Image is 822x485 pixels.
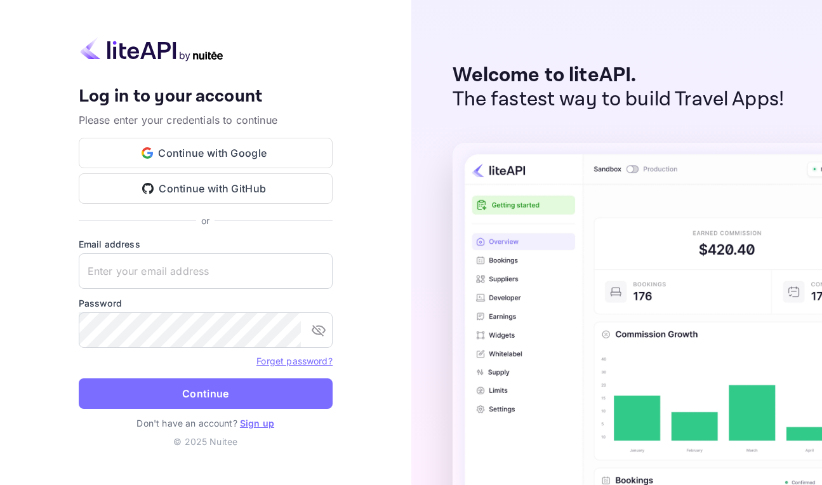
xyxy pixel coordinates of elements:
button: Continue with GitHub [79,173,333,204]
a: Forget password? [256,354,332,367]
a: Forget password? [256,355,332,366]
p: Please enter your credentials to continue [79,112,333,128]
button: Continue [79,378,333,409]
p: Don't have an account? [79,416,333,430]
label: Password [79,296,333,310]
p: Welcome to liteAPI. [453,63,785,88]
a: Sign up [240,418,274,429]
button: Continue with Google [79,138,333,168]
label: Email address [79,237,333,251]
p: or [201,214,209,227]
h4: Log in to your account [79,86,333,108]
button: toggle password visibility [306,317,331,343]
input: Enter your email address [79,253,333,289]
img: liteapi [79,37,225,62]
p: © 2025 Nuitee [79,435,333,448]
p: The fastest way to build Travel Apps! [453,88,785,112]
